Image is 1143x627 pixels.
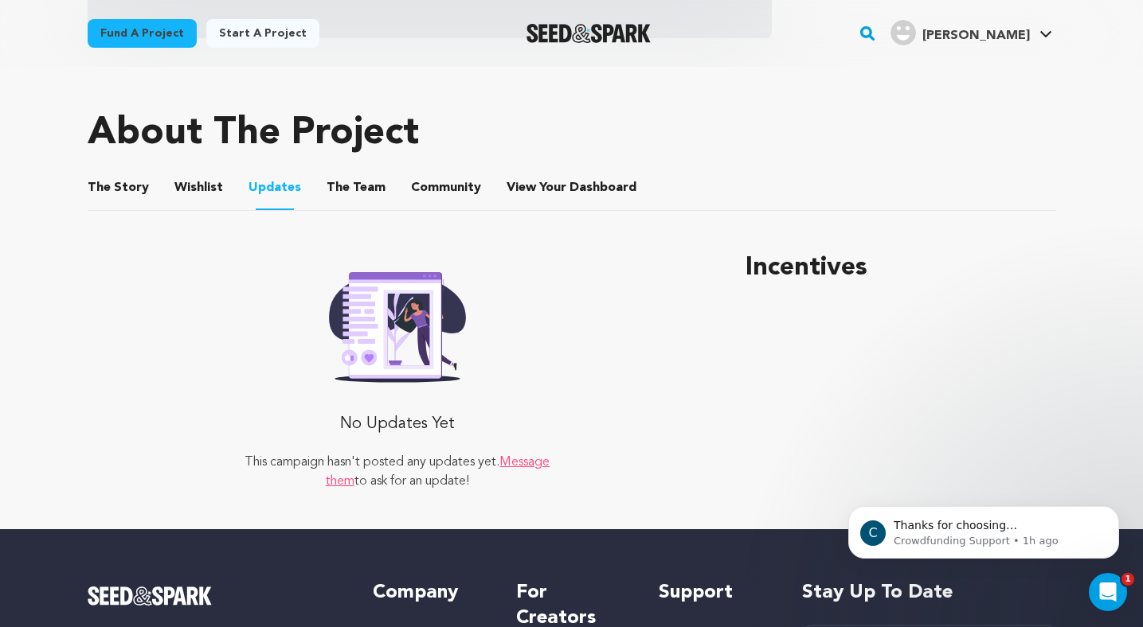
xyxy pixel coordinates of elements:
[326,456,550,488] a: Message them
[526,24,652,43] a: Seed&Spark Homepage
[316,262,479,383] img: Seed&Spark Rafiki Image
[891,20,1030,45] div: Ethaniel C.'s Profile
[327,178,386,197] span: Team
[891,20,916,45] img: user.png
[570,178,636,197] span: Dashboard
[88,586,342,606] a: Seed&Spark Homepage
[249,178,301,197] span: Updates
[659,580,769,606] h5: Support
[88,19,197,48] a: Fund a project
[507,178,640,197] span: Your
[88,115,419,153] h1: About The Project
[824,473,1143,584] iframe: Intercom notifications message
[1121,573,1134,586] span: 1
[526,24,652,43] img: Seed&Spark Logo Dark Mode
[887,17,1055,45] a: Ethaniel C.'s Profile
[887,17,1055,50] span: Ethaniel C.'s Profile
[922,29,1030,42] span: [PERSON_NAME]
[88,178,149,197] span: Story
[174,178,223,197] span: Wishlist
[88,178,111,197] span: The
[206,19,319,48] a: Start a project
[327,178,350,197] span: The
[802,580,1056,606] h5: Stay up to date
[88,586,213,606] img: Seed&Spark Logo
[507,178,640,197] a: ViewYourDashboard
[242,408,552,440] p: No Updates Yet
[242,453,552,491] p: This campaign hasn't posted any updates yet. to ask for an update!
[1089,573,1127,611] iframe: Intercom live chat
[746,249,1055,287] h1: Incentives
[411,178,481,197] span: Community
[373,580,483,606] h5: Company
